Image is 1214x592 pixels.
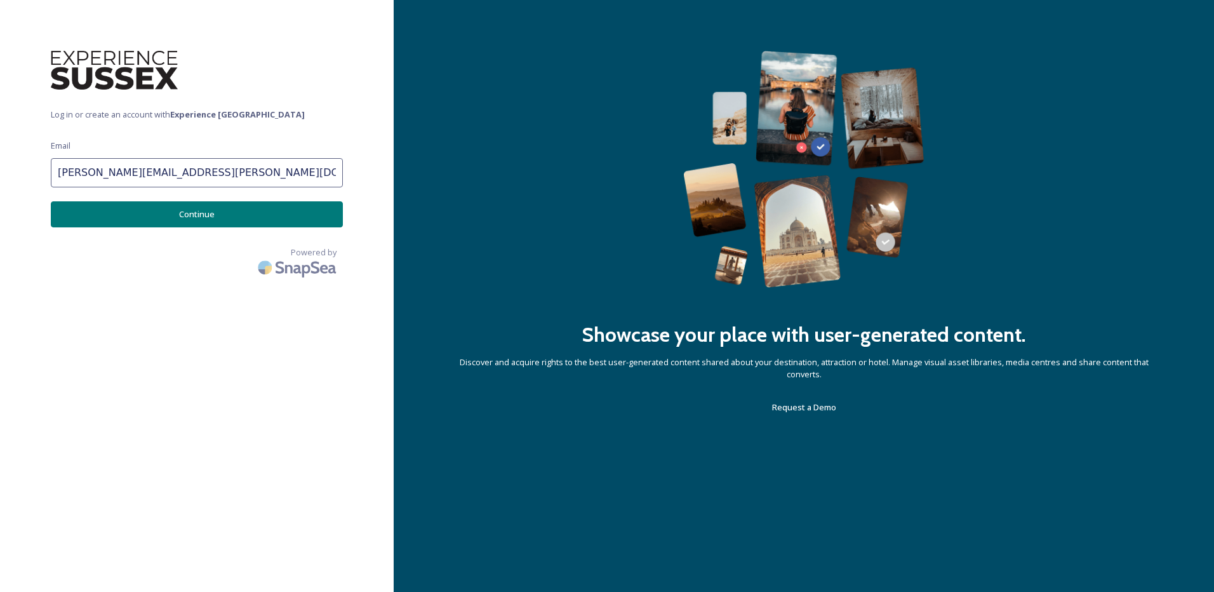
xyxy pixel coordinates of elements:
button: Continue [51,201,343,227]
span: Log in or create an account with [51,109,343,121]
img: WSCC%20ES%20Logo%20-%20Primary%20-%20Black.png [51,51,178,90]
strong: Experience [GEOGRAPHIC_DATA] [170,109,305,120]
input: john.doe@snapsea.io [51,158,343,187]
a: Request a Demo [772,400,836,415]
img: 63b42ca75bacad526042e722_Group%20154-p-800.png [683,51,924,288]
span: Email [51,140,70,152]
span: Request a Demo [772,401,836,413]
span: Discover and acquire rights to the best user-generated content shared about your destination, att... [444,356,1163,380]
span: Powered by [291,246,337,259]
img: SnapSea Logo [254,253,343,283]
h2: Showcase your place with user-generated content. [582,320,1026,350]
